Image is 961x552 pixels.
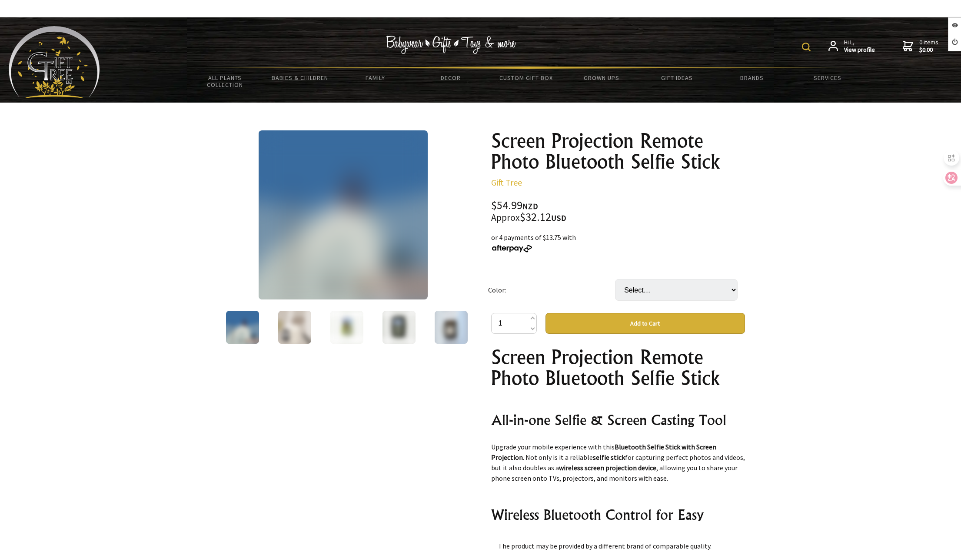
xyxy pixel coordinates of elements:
img: Screen Projection Remote Photo Bluetooth Selfie Stick [226,311,259,344]
small: Approx [491,212,520,223]
img: Babywear - Gifts - Toys & more [386,36,516,54]
a: 0 items$0.00 [903,39,938,54]
a: Services [790,69,865,87]
a: Grown Ups [564,69,639,87]
span: 0 items [919,38,938,54]
strong: $0.00 [919,46,938,54]
img: Screen Projection Remote Photo Bluetooth Selfie Stick [435,311,468,344]
strong: Bluetooth Selfie Stick with Screen Projection [491,442,716,462]
h2: Wireless Bluetooth Control for Easy Photography [491,504,745,546]
strong: View profile [844,46,875,54]
td: Color: [488,267,615,313]
strong: wireless screen projection device [559,463,656,472]
a: Gift Ideas [639,69,714,87]
img: Screen Projection Remote Photo Bluetooth Selfie Stick [278,311,311,344]
button: Add to Cart [545,313,745,334]
img: Screen Projection Remote Photo Bluetooth Selfie Stick [330,311,363,344]
a: Decor [413,69,488,87]
a: Family [338,69,413,87]
h1: Screen Projection Remote Photo Bluetooth Selfie Stick [491,347,745,389]
h2: All-in-one Selfie & Screen Casting Tool [491,409,745,430]
p: Upgrade your mobile experience with this . Not only is it a reliable for capturing perfect photos... [491,442,745,483]
a: Brands [715,69,790,87]
img: Screen Projection Remote Photo Bluetooth Selfie Stick [259,130,428,299]
a: All Plants Collection [187,69,263,94]
div: $54.99 $32.12 [491,200,745,223]
a: Custom Gift Box [489,69,564,87]
img: product search [802,43,811,51]
img: Babyware - Gifts - Toys and more... [9,26,100,98]
h1: Screen Projection Remote Photo Bluetooth Selfie Stick [491,130,745,172]
a: Gift Tree [491,177,522,188]
a: Hi L,View profile [828,39,875,54]
img: Afterpay [491,245,533,253]
span: USD [551,213,566,223]
a: Babies & Children [263,69,338,87]
img: Screen Projection Remote Photo Bluetooth Selfie Stick [382,311,416,344]
div: or 4 payments of $13.75 with [491,232,745,253]
strong: selfie stick [593,453,625,462]
span: Hi L, [844,39,875,54]
span: NZD [522,201,538,211]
